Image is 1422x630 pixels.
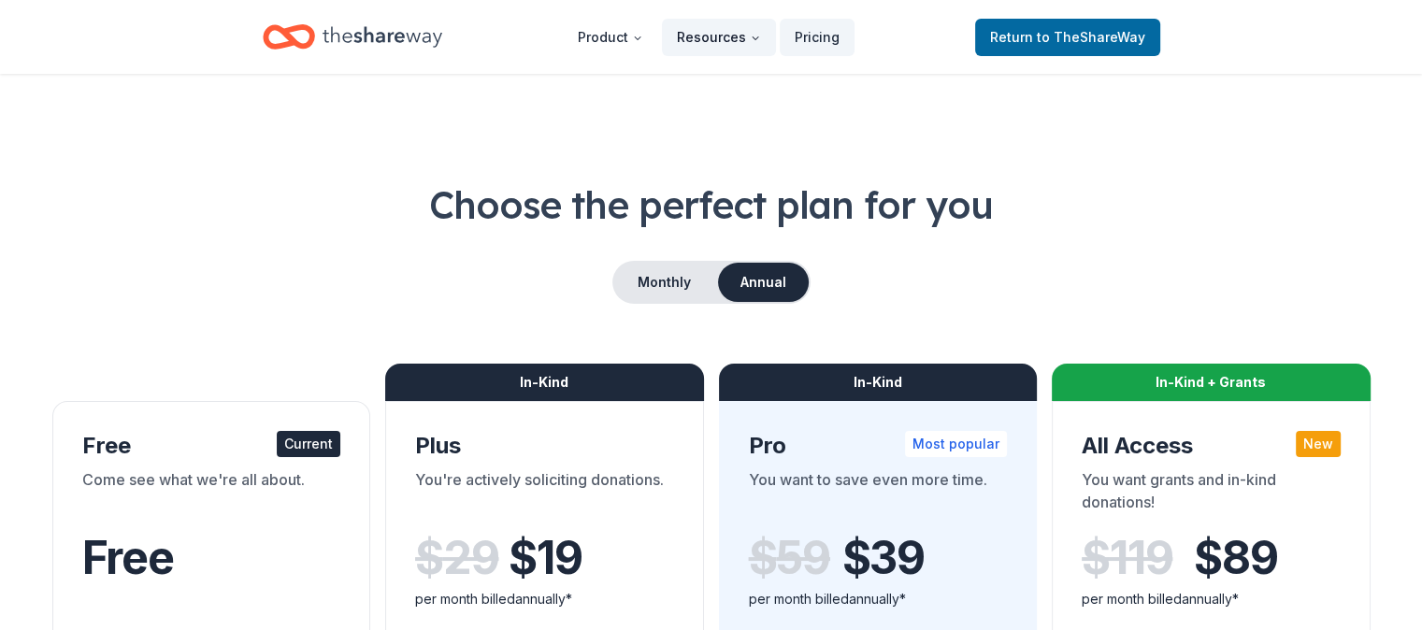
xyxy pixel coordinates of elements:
[45,179,1377,231] h1: Choose the perfect plan for you
[415,468,674,521] div: You're actively soliciting donations.
[780,19,855,56] a: Pricing
[749,431,1008,461] div: Pro
[1082,588,1341,610] div: per month billed annually*
[415,431,674,461] div: Plus
[415,588,674,610] div: per month billed annually*
[749,468,1008,521] div: You want to save even more time.
[385,364,704,401] div: In-Kind
[1082,431,1341,461] div: All Access
[662,19,776,56] button: Resources
[718,263,809,302] button: Annual
[975,19,1160,56] a: Returnto TheShareWay
[1082,468,1341,521] div: You want grants and in-kind donations!
[563,19,658,56] button: Product
[82,468,341,521] div: Come see what we're all about.
[509,532,582,584] span: $ 19
[1296,431,1341,457] div: New
[563,15,855,59] nav: Main
[990,26,1145,49] span: Return
[614,263,714,302] button: Monthly
[277,431,340,457] div: Current
[82,530,174,585] span: Free
[1194,532,1277,584] span: $ 89
[1037,29,1145,45] span: to TheShareWay
[719,364,1038,401] div: In-Kind
[749,588,1008,610] div: per month billed annually*
[263,15,442,59] a: Home
[82,431,341,461] div: Free
[905,431,1007,457] div: Most popular
[1052,364,1371,401] div: In-Kind + Grants
[842,532,925,584] span: $ 39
